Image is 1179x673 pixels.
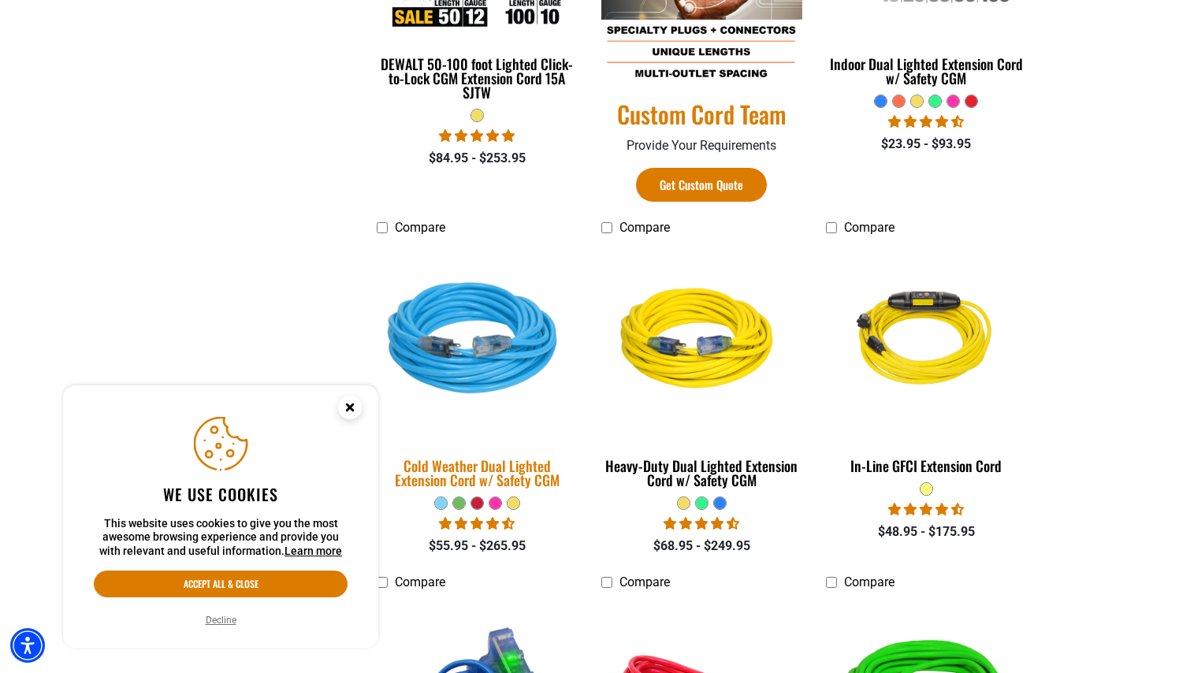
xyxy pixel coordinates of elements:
div: Accessibility Menu [10,628,45,663]
span: Compare [619,574,670,589]
span: Compare [395,574,445,589]
div: $68.95 - $249.95 [601,537,802,556]
div: $23.95 - $93.95 [826,135,1027,154]
img: yellow [602,251,801,432]
a: Light Blue Cold Weather Dual Lighted Extension Cord w/ Safety CGM [377,243,578,496]
div: Indoor Dual Lighted Extension Cord w/ Safety CGM [826,57,1027,85]
span: Compare [844,574,894,589]
p: Provide Your Requirements [601,136,802,155]
span: 4.64 stars [664,516,739,531]
span: 4.84 stars [439,128,515,143]
span: 4.62 stars [888,502,964,517]
a: yellow Heavy-Duty Dual Lighted Extension Cord w/ Safety CGM [601,243,802,496]
div: $84.95 - $253.95 [377,149,578,168]
a: This website uses cookies to give you the most awesome browsing experience and provide you with r... [285,545,342,557]
span: 4.40 stars [888,114,964,129]
div: Heavy-Duty Dual Lighted Extension Cord w/ Safety CGM [601,459,802,487]
button: Close this option [322,385,378,434]
div: $55.95 - $265.95 [377,537,578,556]
img: Light Blue [367,240,588,442]
span: Compare [395,220,445,235]
span: Compare [619,220,670,235]
div: DEWALT 50-100 foot Lighted Click-to-Lock CGM Extension Cord 15A SJTW [377,57,578,99]
aside: Cookie Consent [63,385,378,649]
span: Compare [844,220,894,235]
button: Decline [201,612,241,628]
a: Custom Cord Team [601,99,802,130]
button: Accept all & close [94,571,348,597]
img: Yellow [827,251,1025,432]
span: 4.62 stars [439,516,515,531]
div: $48.95 - $175.95 [826,522,1027,541]
div: In-Line GFCI Extension Cord [826,459,1027,473]
a: Get Custom Quote [636,168,767,202]
p: This website uses cookies to give you the most awesome browsing experience and provide you with r... [94,517,348,559]
a: Yellow In-Line GFCI Extension Cord [826,243,1027,482]
div: Cold Weather Dual Lighted Extension Cord w/ Safety CGM [377,459,578,487]
h2: We use cookies [94,484,348,504]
